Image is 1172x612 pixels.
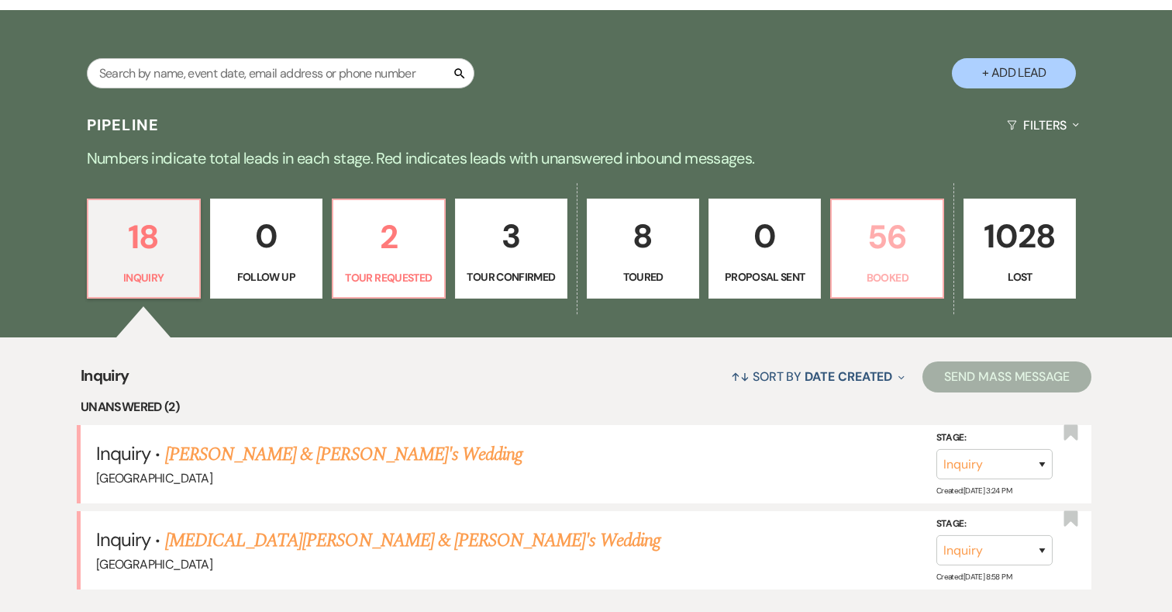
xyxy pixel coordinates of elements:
p: Booked [841,269,933,286]
span: Inquiry [96,441,150,465]
span: Inquiry [81,364,129,397]
p: Lost [974,268,1066,285]
p: 1028 [974,210,1066,262]
a: 18Inquiry [87,199,201,299]
h3: Pipeline [87,114,160,136]
span: Created: [DATE] 8:58 PM [936,572,1012,582]
span: Date Created [805,368,892,385]
a: 3Tour Confirmed [455,199,567,299]
p: 8 [597,210,689,262]
p: 56 [841,211,933,263]
p: Tour Confirmed [465,268,557,285]
p: Numbers indicate total leads in each stage. Red indicates leads with unanswered inbound messages. [28,146,1144,171]
button: Send Mass Message [922,361,1091,392]
p: 0 [719,210,811,262]
a: [MEDICAL_DATA][PERSON_NAME] & [PERSON_NAME]'s Wedding [165,527,660,555]
input: Search by name, event date, email address or phone number [87,58,474,88]
p: 0 [220,210,312,262]
a: [PERSON_NAME] & [PERSON_NAME]'s Wedding [165,441,523,469]
a: 2Tour Requested [332,199,446,299]
button: Sort By Date Created [725,356,911,397]
p: 2 [343,211,435,263]
span: Inquiry [96,527,150,551]
p: 3 [465,210,557,262]
p: Tour Requested [343,269,435,286]
a: 8Toured [587,199,699,299]
p: 18 [98,211,190,263]
span: [GEOGRAPHIC_DATA] [96,556,212,572]
li: Unanswered (2) [81,397,1091,417]
a: 0Proposal Sent [708,199,821,299]
a: 0Follow Up [210,199,322,299]
p: Follow Up [220,268,312,285]
label: Stage: [936,516,1053,533]
p: Inquiry [98,269,190,286]
span: Created: [DATE] 3:24 PM [936,486,1012,496]
button: Filters [1001,105,1085,146]
a: 1028Lost [963,199,1076,299]
p: Proposal Sent [719,268,811,285]
p: Toured [597,268,689,285]
button: + Add Lead [952,58,1076,88]
a: 56Booked [830,199,944,299]
span: ↑↓ [731,368,750,385]
span: [GEOGRAPHIC_DATA] [96,470,212,486]
label: Stage: [936,429,1053,446]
